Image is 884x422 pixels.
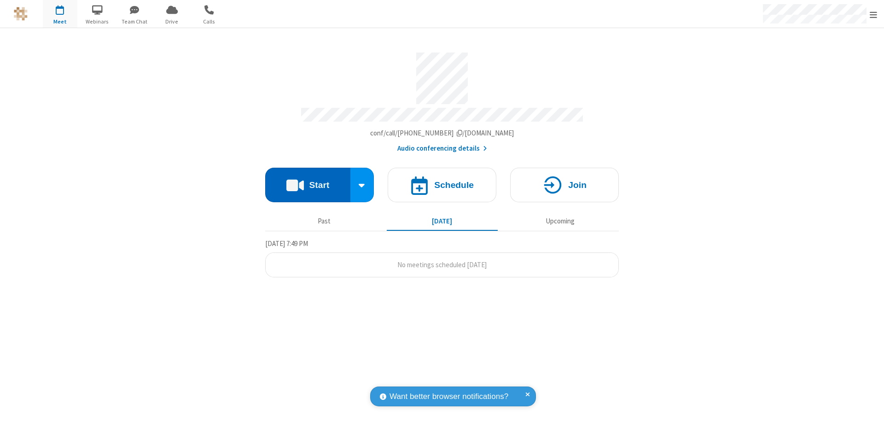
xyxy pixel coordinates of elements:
[370,128,514,139] button: Copy my meeting room linkCopy my meeting room link
[505,212,616,230] button: Upcoming
[861,398,877,416] iframe: Chat
[350,168,374,202] div: Start conference options
[265,168,350,202] button: Start
[388,168,496,202] button: Schedule
[390,391,508,403] span: Want better browser notifications?
[155,18,189,26] span: Drive
[265,46,619,154] section: Account details
[265,239,308,248] span: [DATE] 7:49 PM
[80,18,115,26] span: Webinars
[265,238,619,278] section: Today's Meetings
[43,18,77,26] span: Meet
[434,181,474,189] h4: Schedule
[397,260,487,269] span: No meetings scheduled [DATE]
[14,7,28,21] img: QA Selenium DO NOT DELETE OR CHANGE
[387,212,498,230] button: [DATE]
[370,129,514,137] span: Copy my meeting room link
[510,168,619,202] button: Join
[309,181,329,189] h4: Start
[192,18,227,26] span: Calls
[269,212,380,230] button: Past
[397,143,487,154] button: Audio conferencing details
[117,18,152,26] span: Team Chat
[568,181,587,189] h4: Join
